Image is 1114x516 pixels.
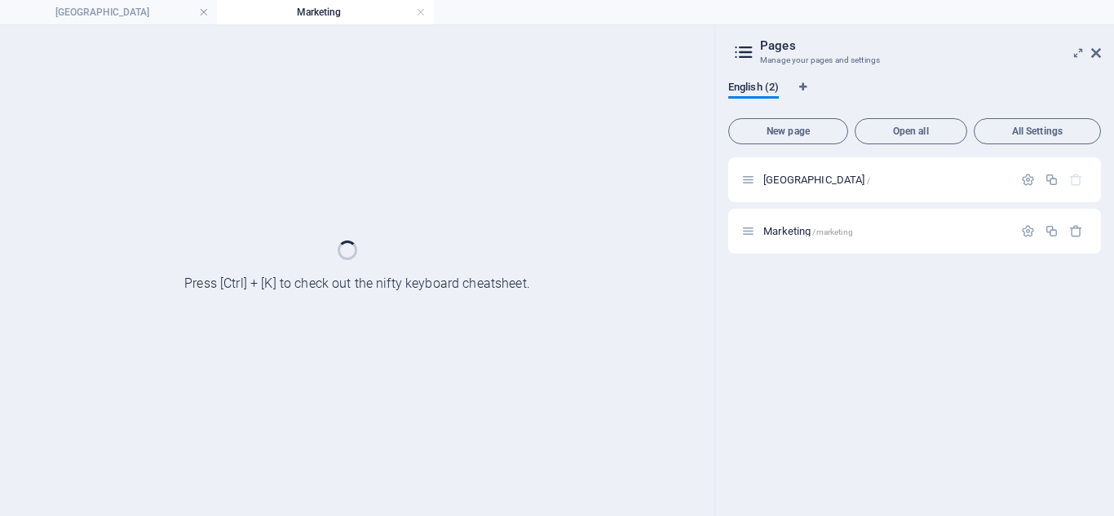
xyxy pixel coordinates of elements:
[981,126,1094,136] span: All Settings
[974,118,1101,144] button: All Settings
[867,176,870,185] span: /
[736,126,841,136] span: New page
[1069,173,1083,187] div: The startpage cannot be deleted
[758,226,1013,236] div: Marketing/marketing
[217,3,434,21] h4: Marketing
[1045,224,1059,238] div: Duplicate
[728,77,779,100] span: English (2)
[760,53,1068,68] h3: Manage your pages and settings
[760,38,1101,53] h2: Pages
[728,81,1101,112] div: Language Tabs
[1021,173,1035,187] div: Settings
[1021,224,1035,238] div: Settings
[763,174,870,186] span: [GEOGRAPHIC_DATA]
[758,174,1013,185] div: [GEOGRAPHIC_DATA]/
[1069,224,1083,238] div: Remove
[812,227,852,236] span: /marketing
[728,118,848,144] button: New page
[855,118,967,144] button: Open all
[862,126,960,136] span: Open all
[1045,173,1059,187] div: Duplicate
[763,225,853,237] span: Click to open page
